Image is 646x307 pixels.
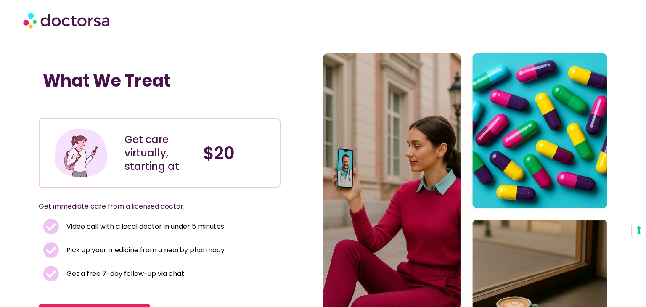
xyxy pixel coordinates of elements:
[203,143,273,163] h4: $20
[53,125,109,181] img: Illustration depicting a young woman in a casual outfit, engaged with her smartphone. She has a p...
[64,268,184,280] span: Get a free 7-day follow-up via chat
[124,133,195,173] div: Get care virtually, starting at
[64,221,224,233] span: Video call with a local doctor in under 5 minutes
[39,201,260,212] p: Get immediate care from a licensed doctor.
[632,223,646,238] button: Your consent preferences for tracking technologies
[43,99,169,109] iframe: Customer reviews powered by Trustpilot
[43,71,276,91] h1: What We Treat
[64,244,225,256] span: Pick up your medicine from a nearby pharmacy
